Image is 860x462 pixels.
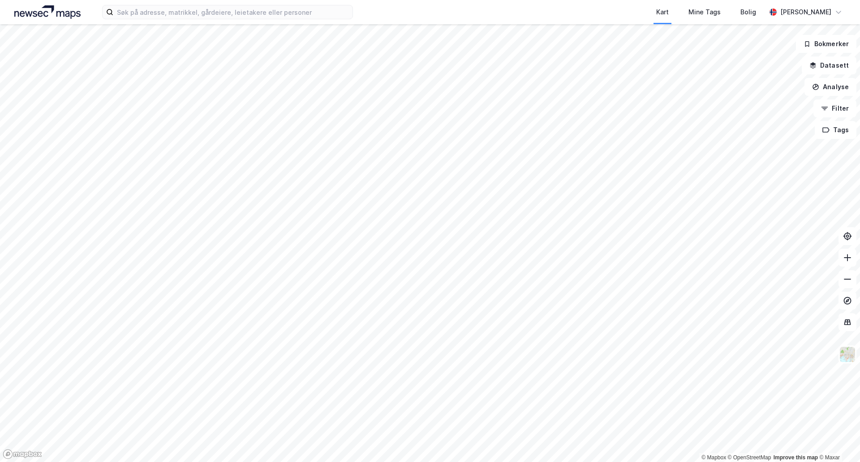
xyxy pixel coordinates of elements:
[3,449,42,459] a: Mapbox homepage
[780,7,831,17] div: [PERSON_NAME]
[815,121,856,139] button: Tags
[815,419,860,462] div: Kontrollprogram for chat
[688,7,721,17] div: Mine Tags
[740,7,756,17] div: Bolig
[113,5,353,19] input: Søk på adresse, matrikkel, gårdeiere, leietakere eller personer
[804,78,856,96] button: Analyse
[728,454,771,461] a: OpenStreetMap
[14,5,81,19] img: logo.a4113a55bc3d86da70a041830d287a7e.svg
[815,419,860,462] iframe: Chat Widget
[796,35,856,53] button: Bokmerker
[839,346,856,363] img: Z
[774,454,818,461] a: Improve this map
[701,454,726,461] a: Mapbox
[813,99,856,117] button: Filter
[802,56,856,74] button: Datasett
[656,7,669,17] div: Kart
